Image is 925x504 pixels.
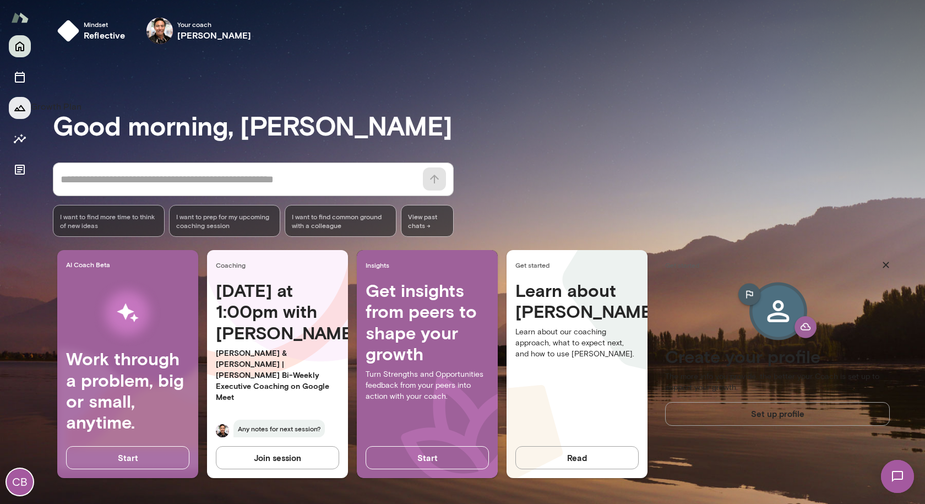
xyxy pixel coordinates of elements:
[216,280,339,343] h4: [DATE] at 1:00pm with [PERSON_NAME]
[401,205,454,237] span: View past chats ->
[9,35,31,57] button: Home
[66,348,189,433] h4: Work through a problem, big or small, anytime.
[515,280,639,322] h4: Learn about [PERSON_NAME]
[665,371,890,393] p: The more info you provide, the better your Coach is set up to support your growth.
[177,20,252,29] span: Your coach
[176,212,274,230] span: I want to prep for my upcoming coaching session
[665,402,890,425] button: Set up profile
[515,261,643,269] span: Get started
[720,280,835,346] img: Create profile
[665,261,878,269] span: Get started
[216,424,229,437] img: Albert
[53,205,165,237] div: I want to find more time to think of new ideas
[366,369,489,402] p: Turn Strengths and Opportunities feedback from your peers into action with your coach.
[53,110,925,140] h3: Good morning, [PERSON_NAME]
[9,97,31,119] button: Growth Plan
[9,159,31,181] button: Documents
[66,260,194,269] span: AI Coach Beta
[11,7,29,28] img: Mento
[84,29,126,42] h6: reflective
[84,20,126,29] span: Mindset
[60,212,157,230] span: I want to find more time to think of new ideas
[57,20,79,42] img: mindset
[66,446,189,469] button: Start
[9,66,31,88] button: Sessions
[216,261,344,269] span: Coaching
[79,278,177,348] img: AI Workflows
[285,205,396,237] div: I want to find common ground with a colleague
[366,280,489,365] h4: Get insights from peers to shape your growth
[366,446,489,469] button: Start
[515,446,639,469] button: Read
[216,446,339,469] button: Join session
[9,128,31,150] button: Insights
[177,29,252,42] h6: [PERSON_NAME]
[515,327,639,360] p: Learn about our coaching approach, what to expect next, and how to use [PERSON_NAME].
[139,13,259,48] div: Albert VillardeYour coach[PERSON_NAME]
[233,420,325,437] span: Any notes for next session?
[216,348,339,403] p: [PERSON_NAME] & [PERSON_NAME] | [PERSON_NAME] Bi-Weekly Executive Coaching on Google Meet
[7,469,33,495] div: CB
[665,346,890,367] h4: Create your profile
[53,13,134,48] button: Mindsetreflective
[366,261,493,269] span: Insights
[292,212,389,230] span: I want to find common ground with a colleague
[146,18,173,44] img: Albert Villarde
[169,205,281,237] div: I want to prep for my upcoming coaching session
